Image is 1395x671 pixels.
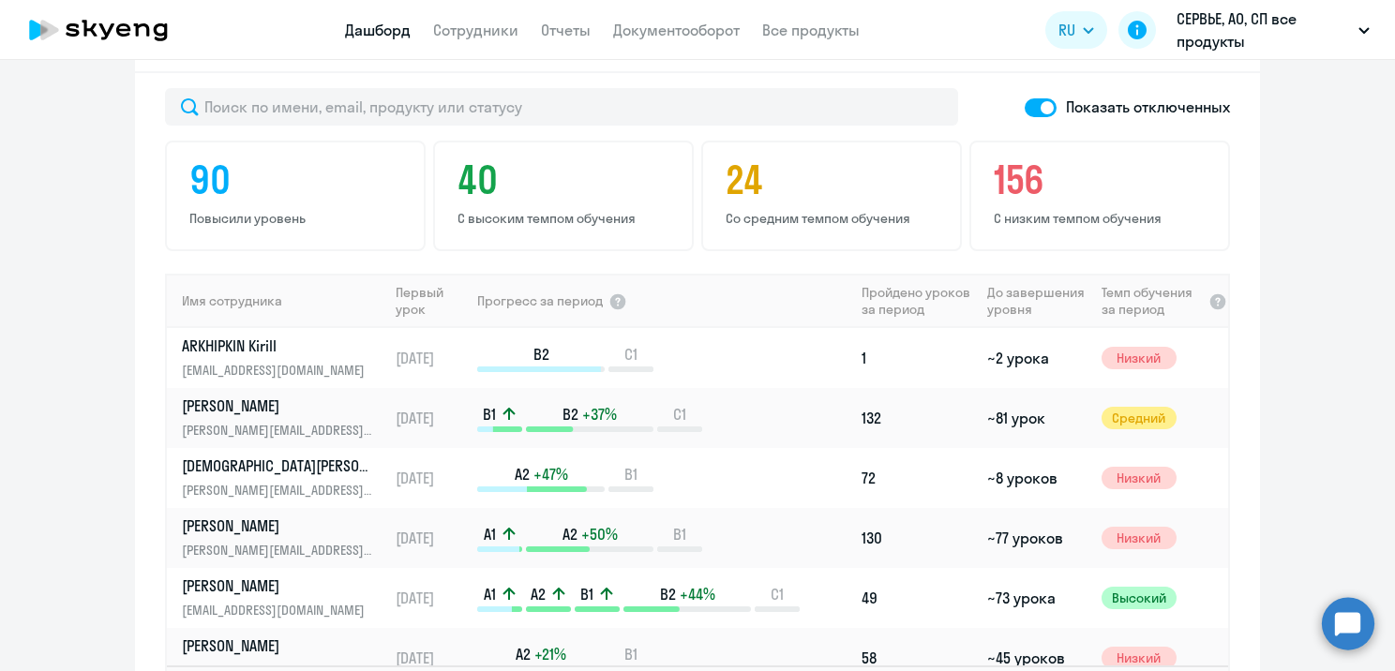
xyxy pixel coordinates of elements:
[726,157,943,202] h4: 24
[182,635,375,656] p: [PERSON_NAME]
[533,344,549,365] span: B2
[994,157,1211,202] h4: 156
[580,584,593,604] span: B1
[182,480,375,500] p: [PERSON_NAME][EMAIL_ADDRESS][DOMAIN_NAME]
[1167,7,1379,52] button: СЕРВЬЕ, АО, СП все продукты
[562,524,577,544] span: A2
[673,404,686,425] span: C1
[854,274,980,328] th: Пройдено уроков за период
[189,210,407,227] p: Повысили уровень
[167,274,388,328] th: Имя сотрудника
[624,644,637,664] span: B1
[624,464,637,485] span: B1
[182,515,375,536] p: [PERSON_NAME]
[613,21,740,39] a: Документооборот
[388,328,475,388] td: [DATE]
[484,584,496,604] span: A1
[980,274,1093,328] th: До завершения уровня
[477,292,603,309] span: Прогресс за период
[182,335,387,380] a: ARKHIPKIN Kirill[EMAIL_ADDRESS][DOMAIN_NAME]
[1045,11,1107,49] button: RU
[854,568,980,628] td: 49
[562,404,578,425] span: B2
[762,21,860,39] a: Все продукты
[457,210,675,227] p: С высоким темпом обучения
[182,515,387,560] a: [PERSON_NAME][PERSON_NAME][EMAIL_ADDRESS][DOMAIN_NAME]
[1102,347,1177,369] span: Низкий
[484,524,496,544] span: A1
[980,568,1093,628] td: ~73 урока
[182,420,375,440] p: [PERSON_NAME][EMAIL_ADDRESS][DOMAIN_NAME]
[457,157,675,202] h4: 40
[980,388,1093,448] td: ~81 урок
[854,448,980,508] td: 72
[182,395,387,440] a: [PERSON_NAME][PERSON_NAME][EMAIL_ADDRESS][DOMAIN_NAME]
[582,404,617,425] span: +37%
[345,21,411,39] a: Дашборд
[1102,284,1203,318] span: Темп обучения за период
[388,388,475,448] td: [DATE]
[516,644,531,664] span: A2
[680,584,715,604] span: +44%
[182,335,375,356] p: ARKHIPKIN Kirill
[854,328,980,388] td: 1
[533,464,568,485] span: +47%
[182,575,387,620] a: [PERSON_NAME][EMAIL_ADDRESS][DOMAIN_NAME]
[165,88,958,126] input: Поиск по имени, email, продукту или статусу
[388,508,475,568] td: [DATE]
[1066,96,1230,118] p: Показать отключенных
[854,508,980,568] td: 130
[980,448,1093,508] td: ~8 уроков
[1102,647,1177,669] span: Низкий
[1102,407,1177,429] span: Средний
[182,455,375,476] p: [DEMOGRAPHIC_DATA][PERSON_NAME]
[1102,467,1177,489] span: Низкий
[726,210,943,227] p: Со средним темпом обучения
[189,157,407,202] h4: 90
[771,584,784,604] span: C1
[1058,19,1075,41] span: RU
[534,644,566,664] span: +21%
[182,540,375,560] p: [PERSON_NAME][EMAIL_ADDRESS][DOMAIN_NAME]
[182,600,375,620] p: [EMAIL_ADDRESS][DOMAIN_NAME]
[483,404,496,425] span: B1
[994,210,1211,227] p: С низким темпом обучения
[1102,527,1177,549] span: Низкий
[541,21,591,39] a: Отчеты
[388,568,475,628] td: [DATE]
[531,584,546,604] span: A2
[673,524,686,544] span: B1
[1177,7,1351,52] p: СЕРВЬЕ, АО, СП все продукты
[581,524,618,544] span: +50%
[624,344,637,365] span: C1
[388,448,475,508] td: [DATE]
[980,508,1093,568] td: ~77 уроков
[980,328,1093,388] td: ~2 урока
[660,584,676,604] span: B2
[388,274,475,328] th: Первый урок
[854,388,980,448] td: 132
[515,464,530,485] span: A2
[182,575,375,596] p: [PERSON_NAME]
[1102,587,1177,609] span: Высокий
[182,360,375,380] p: [EMAIL_ADDRESS][DOMAIN_NAME]
[182,395,375,416] p: [PERSON_NAME]
[182,455,387,500] a: [DEMOGRAPHIC_DATA][PERSON_NAME][PERSON_NAME][EMAIL_ADDRESS][DOMAIN_NAME]
[433,21,518,39] a: Сотрудники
